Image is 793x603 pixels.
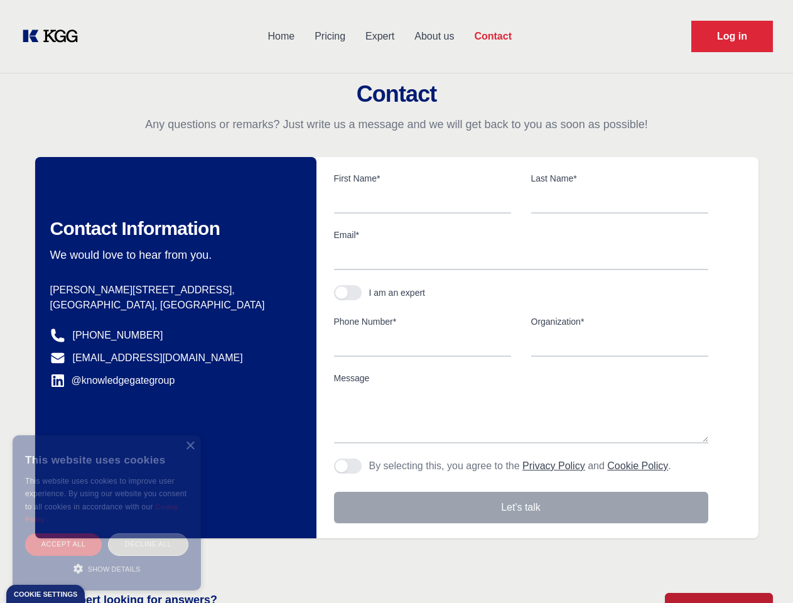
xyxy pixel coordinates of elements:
label: Organization* [531,315,708,328]
a: Cookie Policy [607,460,668,471]
h2: Contact Information [50,217,296,240]
div: This website uses cookies [25,445,188,475]
button: Let's talk [334,492,708,523]
label: Email* [334,229,708,241]
p: Any questions or remarks? Just write us a message and we will get back to you as soon as possible! [15,117,778,132]
div: Accept all [25,533,102,555]
a: Cookie Policy [25,503,178,523]
a: About us [404,20,464,53]
label: First Name* [334,172,511,185]
a: @knowledgegategroup [50,373,175,388]
h2: Contact [15,82,778,107]
p: By selecting this, you agree to the and . [369,459,671,474]
a: Expert [355,20,404,53]
label: Message [334,372,708,384]
a: Privacy Policy [522,460,585,471]
div: Decline all [108,533,188,555]
p: [PERSON_NAME][STREET_ADDRESS], [50,283,296,298]
label: Last Name* [531,172,708,185]
p: [GEOGRAPHIC_DATA], [GEOGRAPHIC_DATA] [50,298,296,313]
iframe: Chat Widget [730,543,793,603]
label: Phone Number* [334,315,511,328]
a: Pricing [305,20,355,53]
div: Cookie settings [14,591,77,598]
div: I am an expert [369,286,426,299]
span: Show details [88,565,141,573]
div: Show details [25,562,188,575]
a: KOL Knowledge Platform: Talk to Key External Experts (KEE) [20,26,88,46]
a: Request Demo [691,21,773,52]
a: [EMAIL_ADDRESS][DOMAIN_NAME] [73,350,243,366]
p: We would love to hear from you. [50,247,296,263]
a: Contact [464,20,522,53]
a: [PHONE_NUMBER] [73,328,163,343]
span: This website uses cookies to improve user experience. By using our website you consent to all coo... [25,477,186,511]
a: Home [257,20,305,53]
div: Close [185,442,195,451]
